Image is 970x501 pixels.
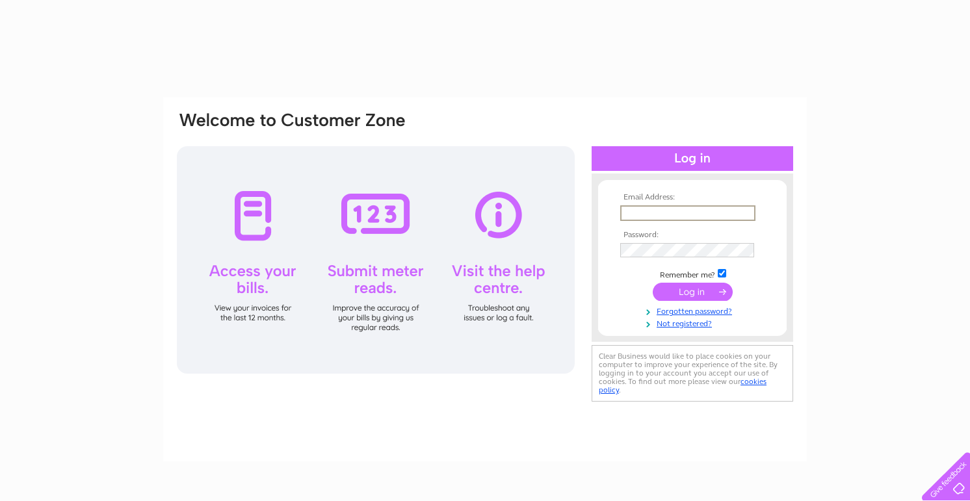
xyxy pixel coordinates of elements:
[617,267,768,280] td: Remember me?
[620,316,768,329] a: Not registered?
[617,231,768,240] th: Password:
[653,283,733,301] input: Submit
[620,304,768,316] a: Forgotten password?
[592,345,793,402] div: Clear Business would like to place cookies on your computer to improve your experience of the sit...
[599,377,767,394] a: cookies policy
[617,193,768,202] th: Email Address:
